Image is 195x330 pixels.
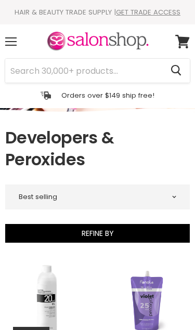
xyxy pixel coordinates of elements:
[116,7,180,17] a: GET TRADE ACCESS
[5,127,190,170] h1: Developers & Peroxides
[61,91,154,100] p: Orders over $149 ship free!
[162,59,190,83] button: Search
[5,59,162,83] input: Search
[5,224,190,243] button: Refine By
[5,58,190,83] form: Product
